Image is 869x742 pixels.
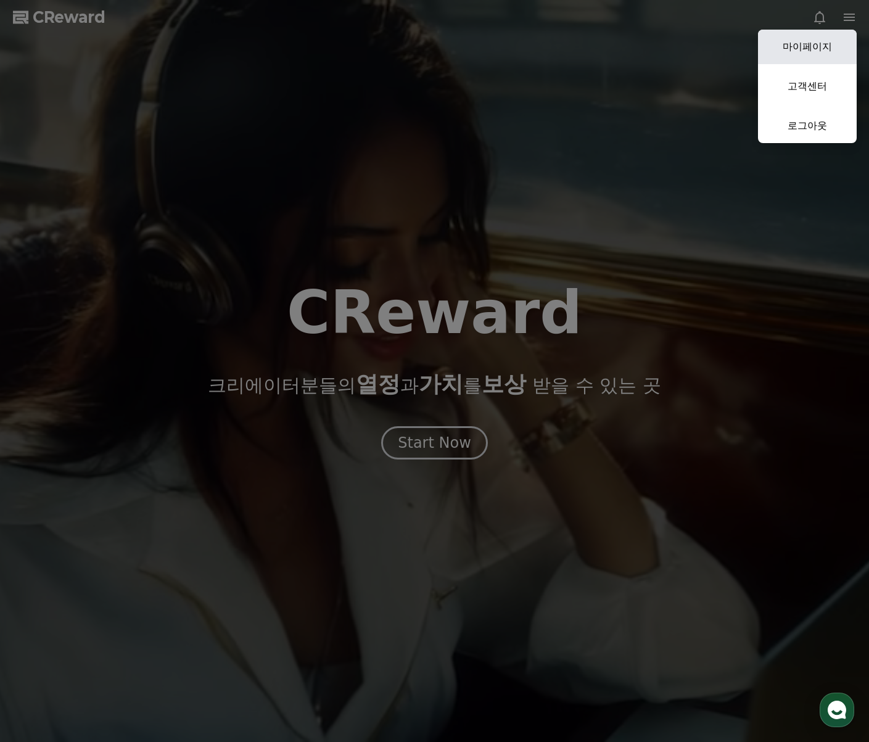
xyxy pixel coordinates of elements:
span: 대화 [113,410,128,420]
a: 설정 [159,391,237,422]
a: 홈 [4,391,81,422]
span: 홈 [39,410,46,419]
span: 설정 [191,410,205,419]
a: 대화 [81,391,159,422]
a: 고객센터 [758,69,857,104]
a: 마이페이지 [758,30,857,64]
button: 마이페이지 고객센터 로그아웃 [758,30,857,143]
a: 로그아웃 [758,109,857,143]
